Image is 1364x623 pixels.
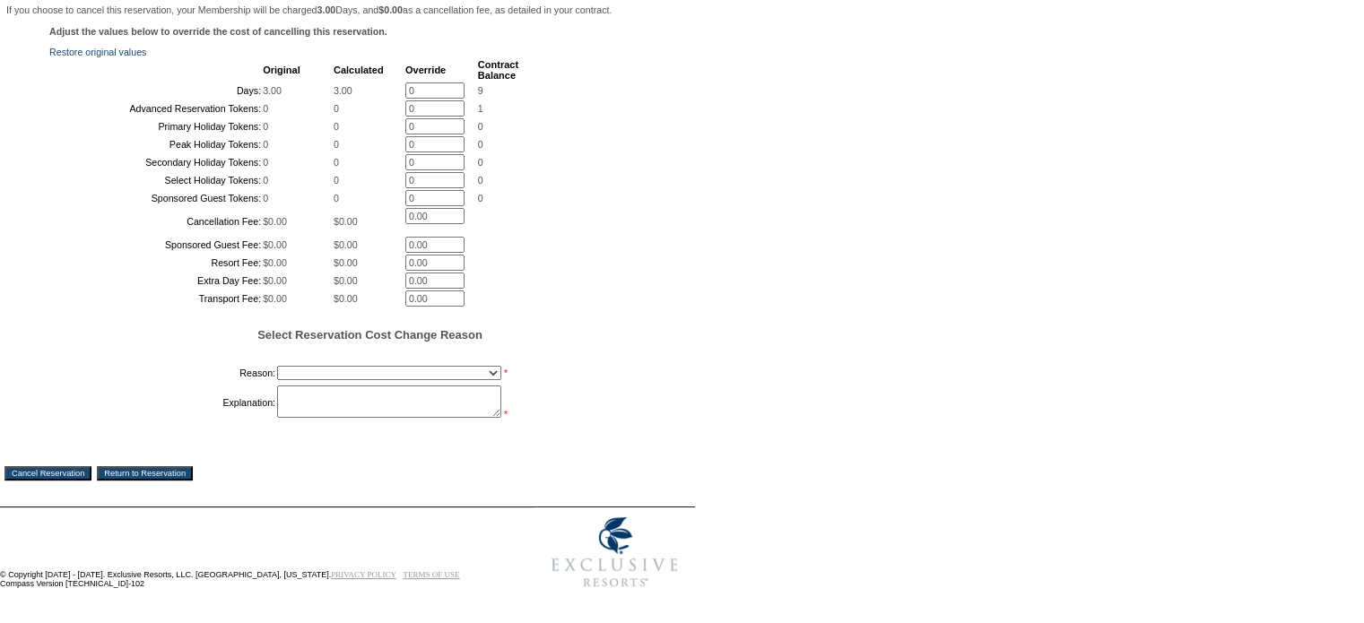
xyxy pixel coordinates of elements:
[334,239,358,250] span: $0.00
[51,273,261,289] td: Extra Day Fee:
[478,193,483,203] span: 0
[51,290,261,307] td: Transport Fee:
[334,193,339,203] span: 0
[263,103,268,114] span: 0
[49,47,146,57] a: Restore original values
[263,275,287,286] span: $0.00
[263,85,282,96] span: 3.00
[334,121,339,132] span: 0
[334,85,352,96] span: 3.00
[49,328,691,342] h5: Select Reservation Cost Change Reason
[478,59,518,81] b: Contract Balance
[404,570,460,579] a: TERMS OF USE
[263,65,300,75] b: Original
[51,190,261,206] td: Sponsored Guest Tokens:
[4,466,91,480] input: Cancel Reservation
[51,172,261,188] td: Select Holiday Tokens:
[405,65,446,75] b: Override
[263,293,287,304] span: $0.00
[478,157,483,168] span: 0
[478,103,483,114] span: 1
[334,139,339,150] span: 0
[334,275,358,286] span: $0.00
[334,293,358,304] span: $0.00
[378,4,403,15] b: $0.00
[263,175,268,186] span: 0
[263,121,268,132] span: 0
[334,175,339,186] span: 0
[51,255,261,271] td: Resort Fee:
[334,257,358,268] span: $0.00
[334,157,339,168] span: 0
[6,4,689,15] p: If you choose to cancel this reservation, your Membership will be charged Days, and as a cancella...
[51,100,261,117] td: Advanced Reservation Tokens:
[51,154,261,170] td: Secondary Holiday Tokens:
[263,257,287,268] span: $0.00
[478,139,483,150] span: 0
[263,216,287,227] span: $0.00
[51,136,261,152] td: Peak Holiday Tokens:
[334,65,384,75] b: Calculated
[263,193,268,203] span: 0
[317,4,336,15] b: 3.00
[263,239,287,250] span: $0.00
[51,82,261,99] td: Days:
[334,216,358,227] span: $0.00
[51,385,275,420] td: Explanation:
[51,237,261,253] td: Sponsored Guest Fee:
[51,362,275,384] td: Reason:
[534,507,695,597] img: Exclusive Resorts
[263,139,268,150] span: 0
[97,466,193,480] input: Return to Reservation
[334,103,339,114] span: 0
[478,175,483,186] span: 0
[51,118,261,134] td: Primary Holiday Tokens:
[478,85,483,96] span: 9
[263,157,268,168] span: 0
[478,121,483,132] span: 0
[49,26,387,37] b: Adjust the values below to override the cost of cancelling this reservation.
[51,208,261,235] td: Cancellation Fee:
[331,570,396,579] a: PRIVACY POLICY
